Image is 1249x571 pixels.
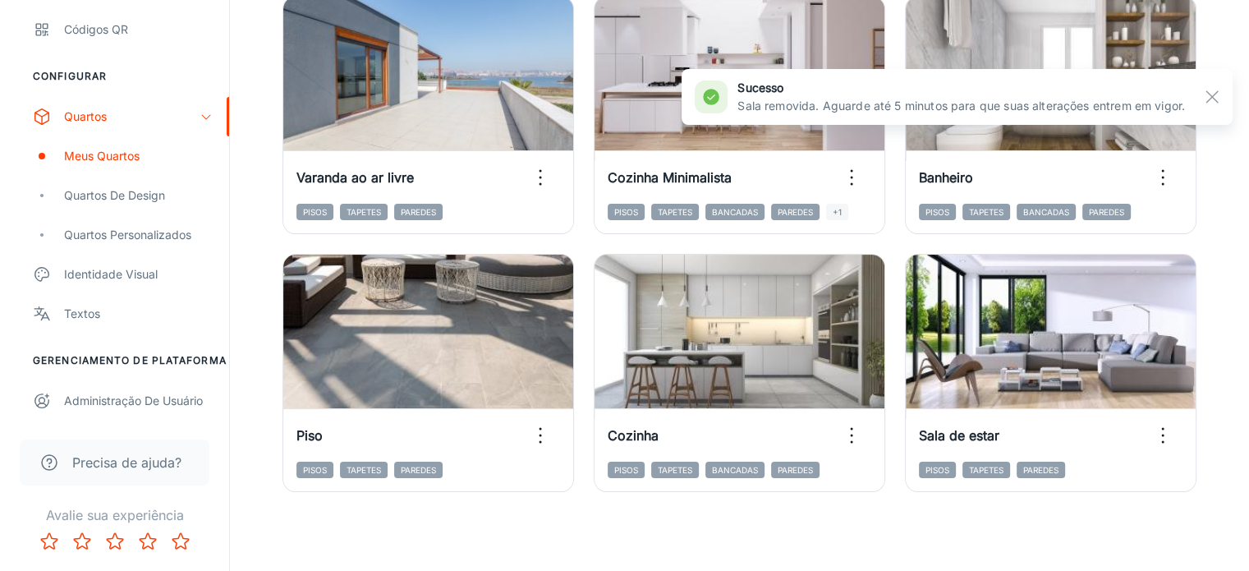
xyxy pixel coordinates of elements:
font: Bancadas [712,207,758,217]
font: Avalie sua experiência [46,507,184,523]
font: Sala removida. Aguarde até 5 minutos para que suas alterações entrem em vigor. [737,99,1185,113]
font: Configurar [33,70,107,82]
font: Sala de estar [919,427,999,444]
font: Precisa de ajuda? [72,454,181,471]
font: Piso [296,427,323,444]
font: Cozinha [608,427,659,444]
font: Pisos [614,465,638,475]
font: Quartos [64,109,107,123]
font: Gerenciamento de Plataforma [33,354,227,366]
font: Pisos [925,207,949,217]
font: Tapetes [969,207,1003,217]
font: Paredes [1023,465,1058,475]
font: Paredes [1089,207,1124,217]
button: Classifique 2 estrelas [66,525,99,558]
font: Meus Quartos [64,149,140,163]
font: Códigos QR [64,22,128,36]
font: Pisos [303,465,327,475]
button: Classifique 5 estrelas [164,525,197,558]
font: Tapetes [658,207,692,217]
font: Textos [64,306,100,320]
font: Cozinha Minimalista [608,169,732,186]
button: Classifique 3 estrelas [99,525,131,558]
button: Classifique 1 estrela [33,525,66,558]
font: Identidade Visual [64,267,158,281]
button: Classifique 4 estrelas [131,525,164,558]
font: Administração de Usuário [64,394,203,408]
font: Varanda ao ar livre [296,169,414,186]
font: Quartos de design [64,188,165,202]
font: Quartos personalizados [64,228,191,242]
font: Tapetes [969,465,1003,475]
font: Paredes [778,465,813,475]
font: sucesso [737,81,783,94]
font: Tapetes [347,465,381,475]
font: Tapetes [658,465,692,475]
font: Paredes [401,207,436,217]
font: Paredes [778,207,813,217]
font: Paredes [401,465,436,475]
font: Pisos [303,207,327,217]
font: +1 [833,207,842,217]
font: Pisos [614,207,638,217]
font: Bancadas [1023,207,1069,217]
font: Banheiro [919,169,973,186]
font: Pisos [925,465,949,475]
font: Bancadas [712,465,758,475]
font: Tapetes [347,207,381,217]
